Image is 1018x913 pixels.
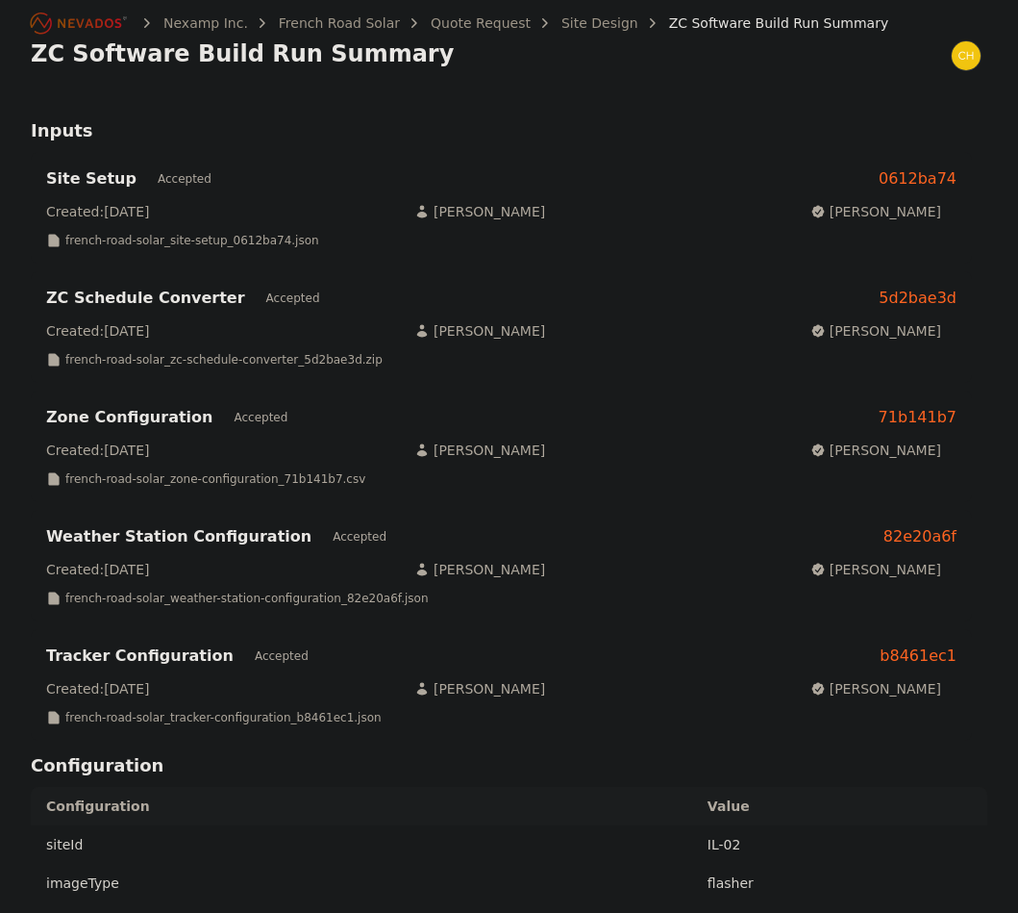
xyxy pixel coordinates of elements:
div: Accepted [327,527,392,546]
th: Configuration [31,787,698,825]
td: flasher [698,864,987,902]
th: Value [698,787,987,825]
div: Accepted [228,408,293,427]
div: Accepted [261,289,326,308]
p: [PERSON_NAME] [810,560,941,579]
p: [PERSON_NAME] [810,202,941,221]
p: Created: [DATE] [46,679,149,698]
a: Site Design [561,13,638,33]
span: siteId [46,837,83,852]
p: [PERSON_NAME] [810,321,941,341]
p: french-road-solar_zc-schedule-converter_5d2bae3d.zip [65,352,383,368]
a: 82e20a6f [883,525,956,548]
td: IL-02 [698,825,987,864]
p: [PERSON_NAME] [414,321,545,341]
div: ZC Software Build Run Summary [642,13,889,33]
p: [PERSON_NAME] [414,202,545,221]
a: 0612ba74 [879,167,956,190]
h3: Site Setup [46,167,137,190]
a: French Road Solar [279,13,400,33]
p: Created: [DATE] [46,321,149,341]
p: [PERSON_NAME] [414,441,545,460]
p: [PERSON_NAME] [810,679,941,698]
p: french-road-solar_zone-configuration_71b141b7.csv [65,471,365,487]
div: Accepted [152,169,217,189]
p: french-road-solar_site-setup_0612ba74.json [65,233,319,248]
h3: Tracker Configuration [46,645,234,668]
a: Nexamp Inc. [163,13,248,33]
p: [PERSON_NAME] [414,679,545,698]
span: imageType [46,875,119,891]
a: 71b141b7 [879,406,956,429]
h3: Weather Station Configuration [46,525,311,548]
p: [PERSON_NAME] [810,441,941,460]
h1: ZC Software Build Run Summary [31,38,454,69]
p: Created: [DATE] [46,441,149,460]
p: french-road-solar_weather-station-configuration_82e20a6f.json [65,591,429,606]
h3: Zone Configuration [46,406,212,429]
a: 5d2bae3d [879,287,956,310]
h3: ZC Schedule Converter [46,287,245,310]
a: b8461ec1 [880,645,956,668]
p: [PERSON_NAME] [414,560,545,579]
a: Quote Request [431,13,531,33]
p: french-road-solar_tracker-configuration_b8461ec1.json [65,710,382,725]
div: Accepted [249,647,314,666]
p: Created: [DATE] [46,560,149,579]
p: Created: [DATE] [46,202,149,221]
h2: Inputs [31,117,972,152]
h2: Configuration [31,752,987,787]
nav: Breadcrumb [31,8,888,38]
img: chris.young@nevados.solar [951,40,981,71]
